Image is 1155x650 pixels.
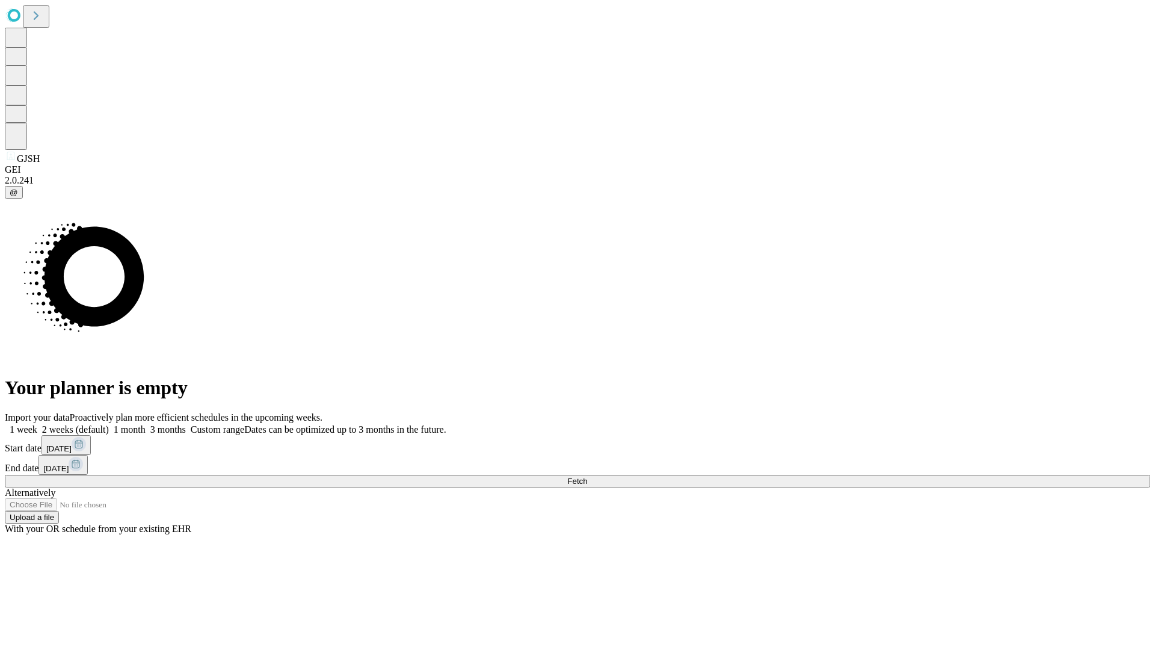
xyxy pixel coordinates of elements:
span: Fetch [567,477,587,486]
span: GJSH [17,153,40,164]
span: Custom range [191,424,244,435]
span: 3 months [150,424,186,435]
button: @ [5,186,23,199]
span: 2 weeks (default) [42,424,109,435]
button: Fetch [5,475,1150,487]
button: [DATE] [42,435,91,455]
span: Import your data [5,412,70,422]
button: Upload a file [5,511,59,524]
div: GEI [5,164,1150,175]
button: [DATE] [38,455,88,475]
h1: Your planner is empty [5,377,1150,399]
div: End date [5,455,1150,475]
div: 2.0.241 [5,175,1150,186]
span: 1 month [114,424,146,435]
div: Start date [5,435,1150,455]
span: [DATE] [46,444,72,453]
span: With your OR schedule from your existing EHR [5,524,191,534]
span: 1 week [10,424,37,435]
span: @ [10,188,18,197]
span: Alternatively [5,487,55,498]
span: Dates can be optimized up to 3 months in the future. [244,424,446,435]
span: Proactively plan more efficient schedules in the upcoming weeks. [70,412,322,422]
span: [DATE] [43,464,69,473]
